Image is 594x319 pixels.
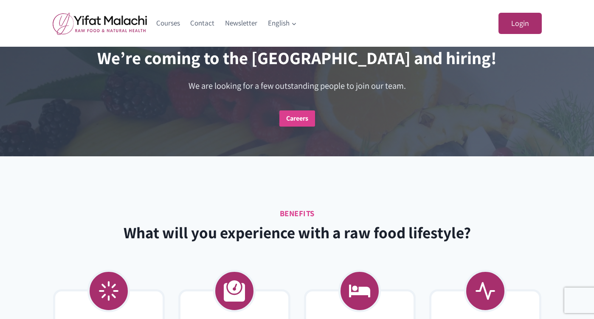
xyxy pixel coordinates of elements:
[151,13,302,34] nav: Primary Navigation
[498,13,542,34] a: Login
[279,110,315,127] a: Careers
[220,13,263,34] a: Newsletter
[53,45,541,71] h2: We’re coming to the [GEOGRAPHIC_DATA] and hiring!
[124,222,471,243] strong: What will you experience with a raw food lifestyle?
[53,12,147,35] img: yifat_logo41_en.png
[286,114,308,123] strong: Careers
[280,208,315,218] strong: Benefits
[185,13,220,34] a: Contact
[262,13,302,34] button: Child menu of English
[53,79,541,93] h4: We are looking for a few outstanding people to join our team.
[151,13,186,34] a: Courses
